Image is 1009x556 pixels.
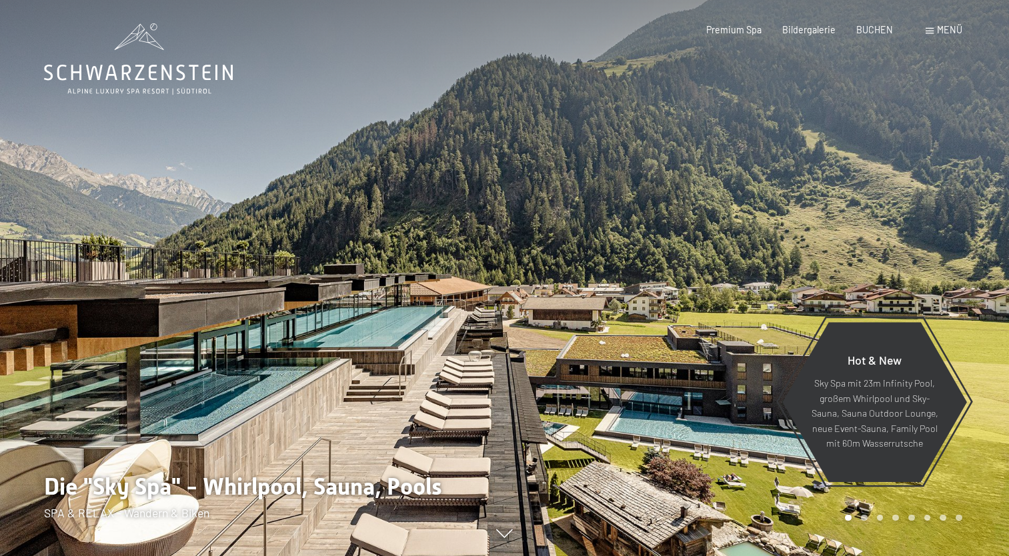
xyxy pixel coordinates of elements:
[706,24,762,35] a: Premium Spa
[848,353,902,367] span: Hot & New
[856,24,893,35] a: BUCHEN
[940,515,946,521] div: Carousel Page 7
[811,376,938,451] p: Sky Spa mit 23m Infinity Pool, großem Whirlpool und Sky-Sauna, Sauna Outdoor Lounge, neue Event-S...
[845,515,852,521] div: Carousel Page 1 (Current Slide)
[840,515,962,521] div: Carousel Pagination
[782,321,968,483] a: Hot & New Sky Spa mit 23m Infinity Pool, großem Whirlpool und Sky-Sauna, Sauna Outdoor Lounge, ne...
[782,24,836,35] a: Bildergalerie
[956,515,962,521] div: Carousel Page 8
[908,515,915,521] div: Carousel Page 5
[924,515,931,521] div: Carousel Page 6
[892,515,899,521] div: Carousel Page 4
[861,515,868,521] div: Carousel Page 2
[877,515,884,521] div: Carousel Page 3
[937,24,962,35] span: Menü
